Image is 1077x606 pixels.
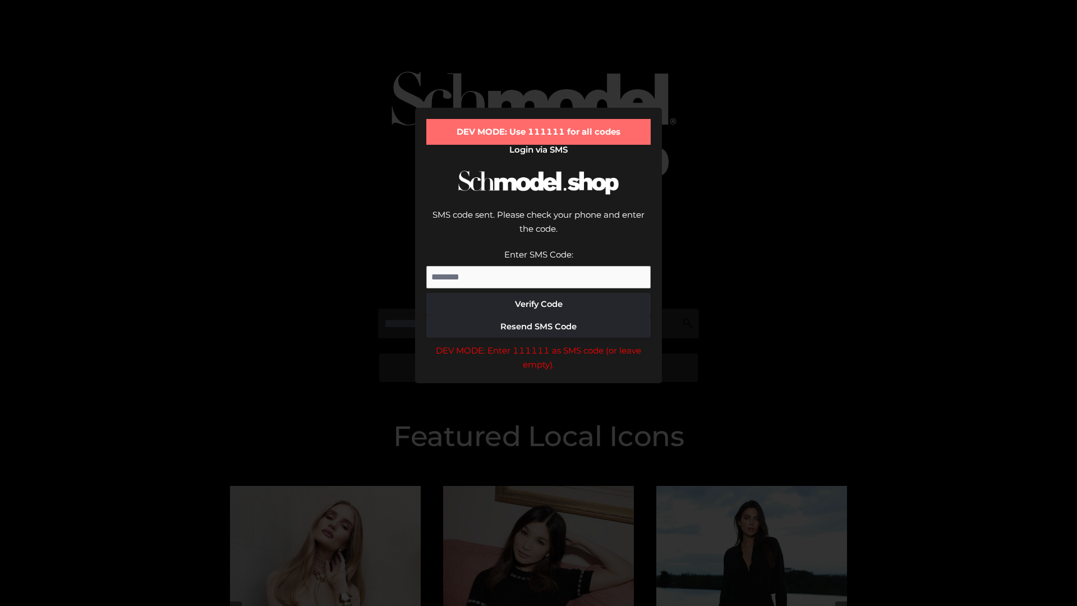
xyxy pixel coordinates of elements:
[504,249,573,260] label: Enter SMS Code:
[454,160,623,205] img: Schmodel Logo
[426,145,651,155] h2: Login via SMS
[426,293,651,315] button: Verify Code
[426,343,651,372] div: DEV MODE: Enter 111111 as SMS code (or leave empty).
[426,208,651,247] div: SMS code sent. Please check your phone and enter the code.
[426,315,651,338] button: Resend SMS Code
[426,119,651,145] div: DEV MODE: Use 111111 for all codes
